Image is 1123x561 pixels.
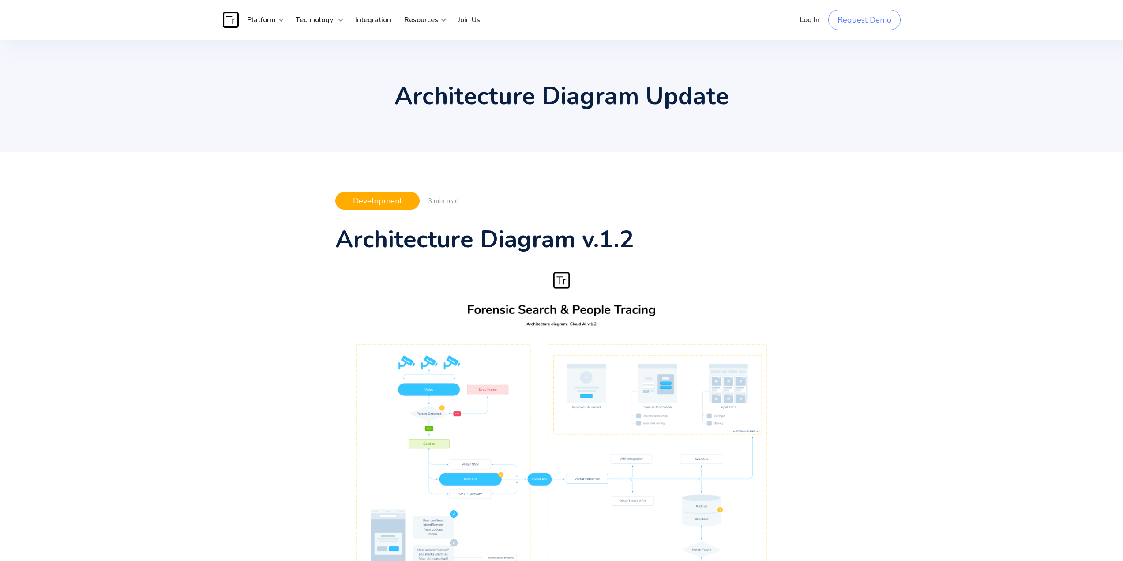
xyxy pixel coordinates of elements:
[335,227,788,251] h1: Architecture Diagram v.1.2
[828,10,901,30] a: Request Demo
[223,12,239,28] img: Traces Logo
[296,15,333,25] strong: Technology
[428,196,458,205] div: 3 min read
[335,192,420,210] div: Development
[404,15,438,25] strong: Resources
[451,7,487,33] a: Join Us
[240,7,285,33] div: Platform
[793,7,826,33] a: Log In
[247,15,276,25] strong: Platform
[289,7,344,33] div: Technology
[349,7,398,33] a: Integration
[223,12,240,28] a: home
[398,7,447,33] div: Resources
[223,84,901,108] h1: Architecture Diagram Update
